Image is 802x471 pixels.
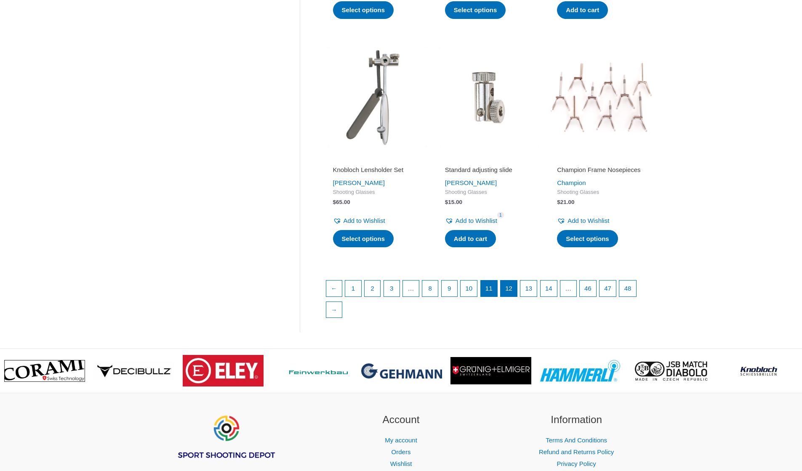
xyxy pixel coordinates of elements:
a: → [326,302,342,318]
h2: Account [324,412,478,428]
nav: Account [324,434,478,470]
a: Select options for “Knobloch Lensholder Set” [333,230,394,248]
span: Page 11 [481,280,497,296]
a: My account [385,437,417,444]
span: Shooting Glasses [333,189,421,196]
a: Champion Frame Nosepieces [557,166,645,177]
img: brand logo [183,355,264,386]
a: Page 14 [541,280,557,296]
a: Wishlist [390,460,412,467]
span: Add to Wishlist [344,217,385,224]
h2: Knobloch Lensholder Set [333,166,421,174]
h2: Information [499,412,654,428]
a: Add to Wishlist [333,215,385,227]
a: Select options for “Champion Frame Nosepieces” [557,230,618,248]
a: [PERSON_NAME] [333,179,385,186]
a: Add to cart: “FWB Multitool” [557,1,608,19]
img: Standard adjusting slide [437,45,541,149]
span: Shooting Glasses [445,189,533,196]
bdi: 65.00 [333,199,350,205]
span: $ [333,199,336,205]
nav: Product Pagination [325,280,653,323]
a: Page 10 [461,280,477,296]
a: Add to Wishlist [445,215,497,227]
iframe: Customer reviews powered by Trustpilot [445,154,533,164]
iframe: Customer reviews powered by Trustpilot [333,154,421,164]
a: Page 9 [442,280,458,296]
span: … [560,280,576,296]
a: Select options for “Eye-Blinder 30mm” [333,1,394,19]
a: Page 46 [580,280,596,296]
a: Standard adjusting slide [445,166,533,177]
span: 1 [497,212,504,218]
a: Page 47 [600,280,616,296]
a: Terms And Conditions [546,437,607,444]
a: ← [326,280,342,296]
a: Page 2 [365,280,381,296]
a: Page 13 [520,280,537,296]
a: Page 3 [384,280,400,296]
img: Knobloch Lensholder Set [325,45,429,149]
a: Page 48 [619,280,636,296]
a: Page 8 [422,280,438,296]
aside: Footer Widget 2 [324,412,478,470]
span: $ [557,199,560,205]
bdi: 15.00 [445,199,462,205]
h2: Standard adjusting slide [445,166,533,174]
nav: Information [499,434,654,470]
img: Champion Frame Nosepiece [549,45,653,149]
span: Add to Wishlist [568,217,609,224]
span: … [403,280,419,296]
a: Knobloch Lensholder Set [333,166,421,177]
aside: Footer Widget 3 [499,412,654,470]
span: $ [445,199,448,205]
a: [PERSON_NAME] [445,179,497,186]
a: Privacy Policy [557,460,596,467]
span: Add to Wishlist [456,217,497,224]
a: Select options for “Visor de Luxe” [445,1,506,19]
a: Page 1 [345,280,361,296]
bdi: 21.00 [557,199,574,205]
a: Page 12 [501,280,517,296]
a: Refund and Returns Policy [539,448,614,455]
h2: Champion Frame Nosepieces [557,166,645,174]
a: Add to cart: “Standard adjusting slide” [445,230,496,248]
a: Champion [557,179,586,186]
a: Add to Wishlist [557,215,609,227]
iframe: Customer reviews powered by Trustpilot [557,154,645,164]
a: Orders [392,448,411,455]
span: Shooting Glasses [557,189,645,196]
